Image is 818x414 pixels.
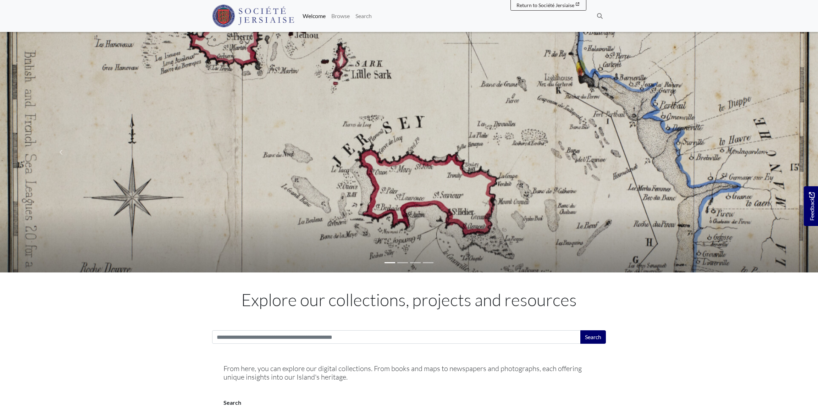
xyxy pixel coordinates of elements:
[223,364,595,381] h5: From here, you can explore our digital collections. From books and maps to newspapers and photogr...
[223,399,241,406] strong: Search
[353,9,375,23] a: Search
[300,9,328,23] a: Welcome
[212,289,606,310] h1: Explore our collections, projects and resources
[328,9,353,23] a: Browse
[212,5,294,27] img: Société Jersiaise
[516,2,574,8] span: Return to Société Jersiaise
[212,330,581,344] input: Search this collection...
[580,330,606,344] button: Search
[212,3,294,29] a: Société Jersiaise logo
[695,32,818,272] a: Move to next slideshow image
